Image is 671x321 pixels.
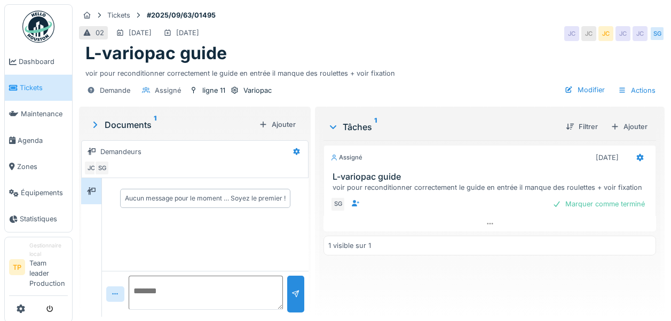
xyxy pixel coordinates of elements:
[333,182,651,192] div: voir pour reconditionner correctement le guide en entrée il manque des roulettes + voir fixation
[596,153,619,163] div: [DATE]
[562,119,602,134] div: Filtrer
[548,197,649,211] div: Marquer comme terminé
[564,26,579,41] div: JC
[96,28,104,38] div: 02
[5,75,72,101] a: Tickets
[5,154,72,180] a: Zones
[9,259,25,275] li: TP
[155,85,181,95] div: Assigné
[100,85,130,95] div: Demande
[29,242,68,293] li: Team leader Production
[5,206,72,232] a: Statistiques
[19,57,68,67] span: Dashboard
[243,85,272,95] div: Variopac
[85,64,658,78] div: voir pour reconditionner correctement le guide en entrée il manque des roulettes + voir fixation
[107,10,130,20] div: Tickets
[94,160,109,175] div: SG
[581,26,596,41] div: JC
[633,26,648,41] div: JC
[333,172,651,182] h3: L-variopac guide
[330,153,362,162] div: Assigné
[202,85,225,95] div: ligne 11
[22,11,54,43] img: Badge_color-CXgf-gQk.svg
[255,117,300,132] div: Ajouter
[613,83,660,98] div: Actions
[330,197,345,212] div: SG
[125,194,286,203] div: Aucun message pour le moment … Soyez le premier !
[21,109,68,119] span: Maintenance
[90,118,255,131] div: Documents
[598,26,613,41] div: JC
[328,121,557,133] div: Tâches
[21,188,68,198] span: Équipements
[100,147,141,157] div: Demandeurs
[176,28,199,38] div: [DATE]
[129,28,152,38] div: [DATE]
[85,43,227,63] h1: L-variopac guide
[5,49,72,75] a: Dashboard
[84,160,99,175] div: JC
[20,214,68,224] span: Statistiques
[154,118,156,131] sup: 1
[374,121,377,133] sup: 1
[606,119,652,134] div: Ajouter
[18,135,68,146] span: Agenda
[650,26,665,41] div: SG
[143,10,220,20] strong: #2025/09/63/01495
[5,101,72,127] a: Maintenance
[615,26,630,41] div: JC
[20,83,68,93] span: Tickets
[5,127,72,154] a: Agenda
[17,162,68,172] span: Zones
[5,180,72,206] a: Équipements
[561,83,609,97] div: Modifier
[328,240,371,251] div: 1 visible sur 1
[9,242,68,295] a: TP Gestionnaire localTeam leader Production
[29,242,68,258] div: Gestionnaire local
